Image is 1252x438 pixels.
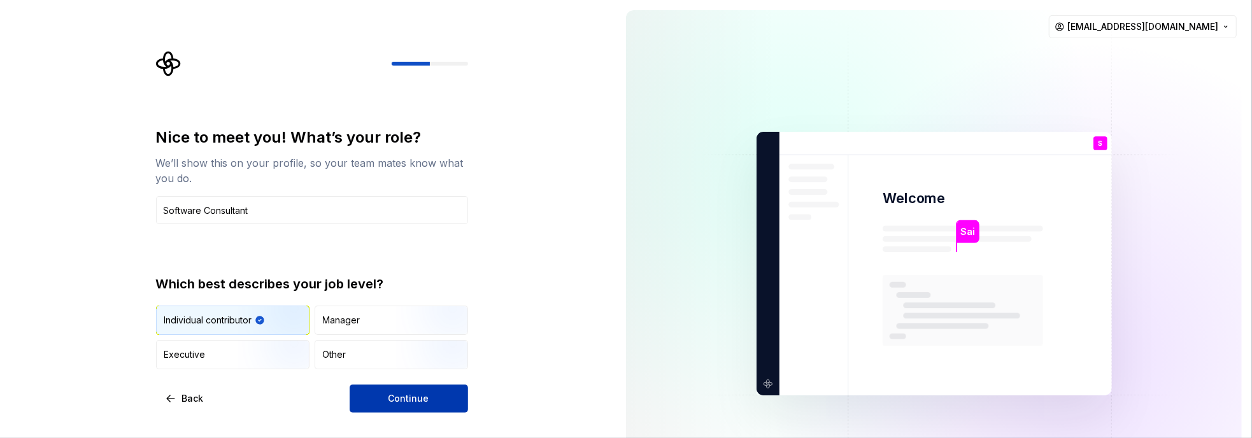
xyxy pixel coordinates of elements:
[164,314,252,327] div: Individual contributor
[156,127,468,148] div: Nice to meet you! What’s your role?
[1098,140,1102,147] p: S
[164,348,206,361] div: Executive
[323,348,346,361] div: Other
[960,225,975,239] p: Sai
[156,275,468,293] div: Which best describes your job level?
[156,385,215,413] button: Back
[388,392,429,405] span: Continue
[883,189,945,208] p: Welcome
[156,51,181,76] svg: Supernova Logo
[182,392,204,405] span: Back
[156,155,468,186] div: We’ll show this on your profile, so your team mates know what you do.
[323,314,360,327] div: Manager
[1067,20,1218,33] span: [EMAIL_ADDRESS][DOMAIN_NAME]
[156,196,468,224] input: Job title
[350,385,468,413] button: Continue
[1049,15,1237,38] button: [EMAIL_ADDRESS][DOMAIN_NAME]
